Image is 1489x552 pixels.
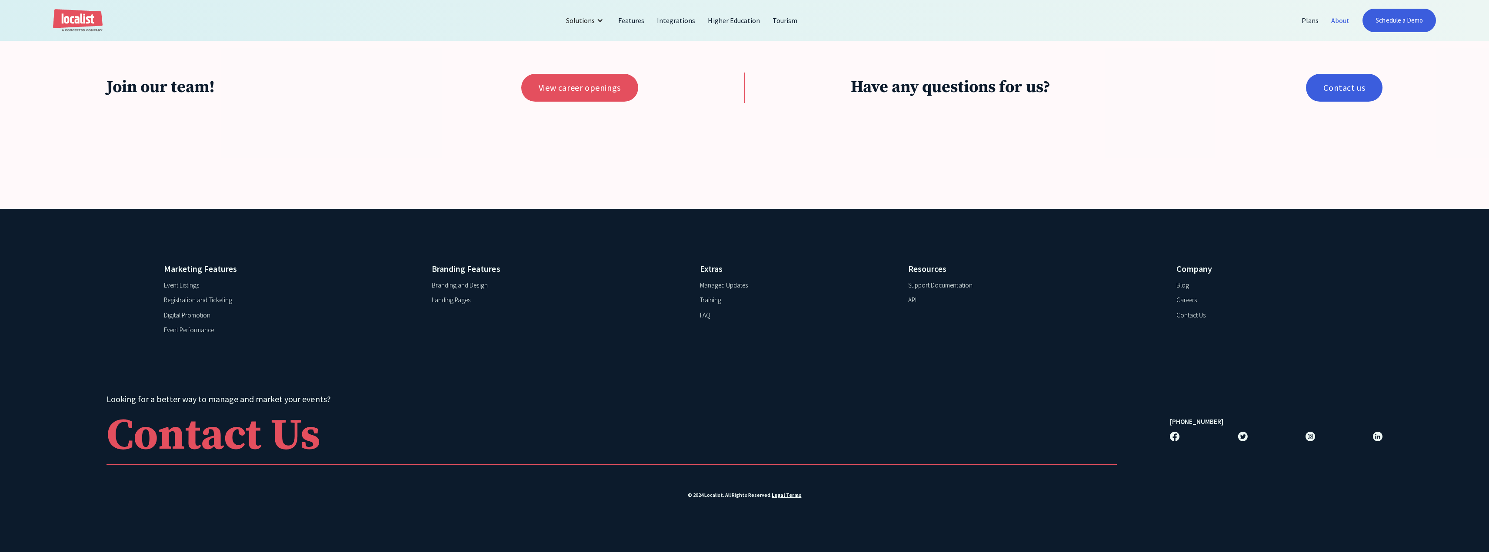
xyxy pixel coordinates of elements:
a: Support Documentation [908,281,972,291]
a: Registration and Ticketing [164,295,232,305]
a: [PHONE_NUMBER] [1170,417,1223,427]
a: Schedule a Demo [1362,9,1436,32]
a: Higher Education [702,10,766,31]
h4: Branding Features [432,262,670,275]
div: © 2024 Localist. All Rights Reserved. [107,491,1383,499]
a: Branding and Design [432,281,487,291]
h4: Company [1176,262,1326,275]
h4: Looking for a better way to manage and market your events? [107,393,1117,406]
a: home [53,9,103,32]
div: Solutions [566,15,595,26]
a: FAQ [700,311,710,321]
a: Training [700,295,721,305]
h4: Resources [908,262,1146,275]
a: API [908,295,916,305]
a: Blog [1176,281,1189,291]
h3: Have any questions for us? [851,77,1253,98]
div: Solutions [560,10,612,31]
a: Event Listings [164,281,199,291]
a: View career openings [521,74,638,102]
a: Integrations [651,10,702,31]
a: Digital Promotion [164,311,210,321]
a: Tourism [766,10,804,31]
a: Legal Terms [772,491,801,499]
h3: Join our team! [107,77,468,98]
a: Features [612,10,651,31]
h4: Marketing Features [164,262,402,275]
a: Contact us [1306,74,1382,102]
a: Event Performance [164,325,214,335]
a: Contact Us [107,410,1117,465]
a: Managed Updates [700,281,748,291]
a: Contact Us [1176,311,1206,321]
a: About [1325,10,1356,31]
h4: Extras [700,262,879,275]
a: Landing Pages [432,295,470,305]
a: Careers [1176,295,1197,305]
a: Plans [1296,10,1325,31]
div: Contact Us [107,414,320,458]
